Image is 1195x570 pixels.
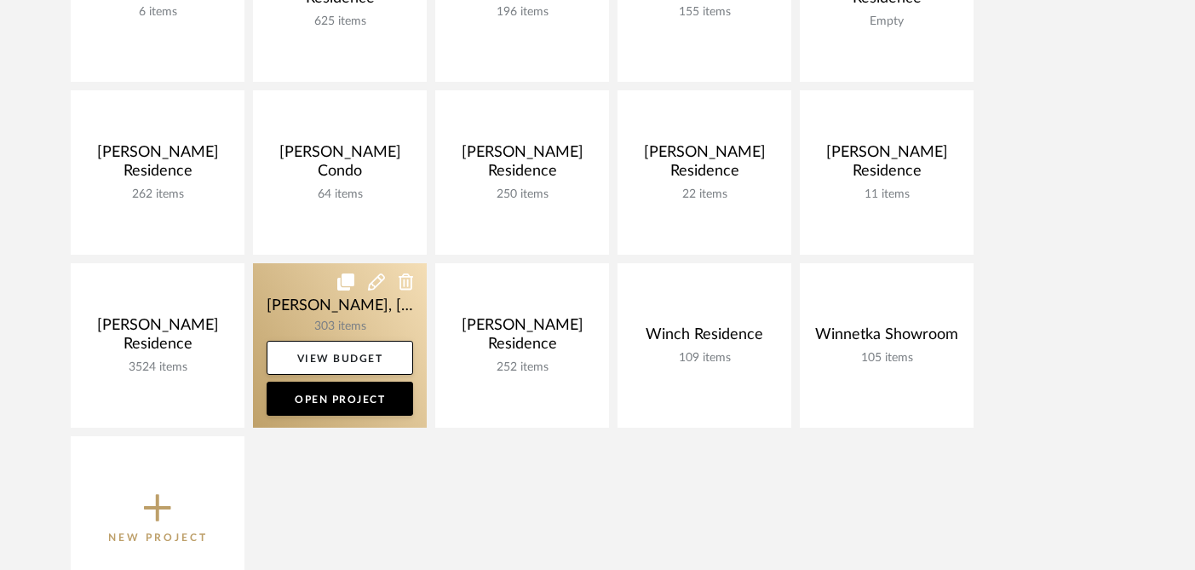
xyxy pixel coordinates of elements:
div: 109 items [631,351,778,366]
a: View Budget [267,341,413,375]
div: 196 items [449,5,595,20]
div: 64 items [267,187,413,202]
div: [PERSON_NAME] Residence [813,143,960,187]
div: 6 items [84,5,231,20]
div: [PERSON_NAME] Residence [84,143,231,187]
div: Winch Residence [631,325,778,351]
div: [PERSON_NAME] Residence [631,143,778,187]
div: Winnetka Showroom [813,325,960,351]
div: [PERSON_NAME] Residence [84,316,231,360]
div: 250 items [449,187,595,202]
p: New Project [108,529,208,546]
div: [PERSON_NAME] Residence [449,143,595,187]
div: 262 items [84,187,231,202]
div: 3524 items [84,360,231,375]
div: Empty [813,14,960,29]
div: 252 items [449,360,595,375]
div: 105 items [813,351,960,366]
div: 11 items [813,187,960,202]
div: 625 items [267,14,413,29]
div: 22 items [631,187,778,202]
a: Open Project [267,382,413,416]
div: 155 items [631,5,778,20]
div: [PERSON_NAME] Condo [267,143,413,187]
div: [PERSON_NAME] Residence [449,316,595,360]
